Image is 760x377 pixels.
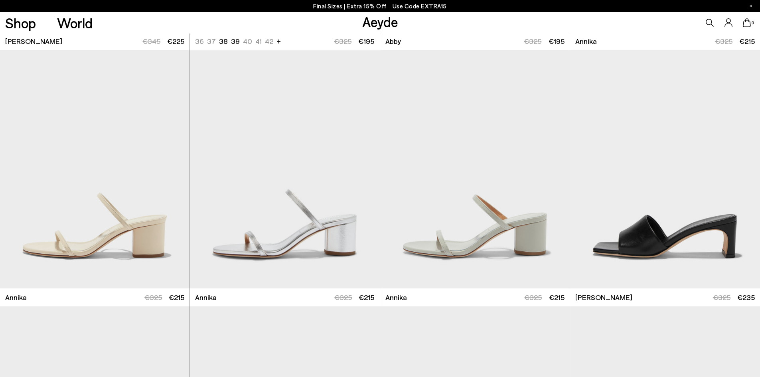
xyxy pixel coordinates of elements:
[334,293,352,302] span: €325
[167,37,184,45] span: €225
[524,293,542,302] span: €325
[549,37,565,45] span: €195
[195,292,217,302] span: Annika
[379,50,569,288] img: Annika Leather Sandals
[524,37,541,45] span: €325
[570,288,760,306] a: [PERSON_NAME] €325 €235
[379,50,569,288] div: 2 / 6
[385,292,407,302] span: Annika
[575,292,632,302] span: [PERSON_NAME]
[359,293,374,302] span: €215
[570,32,760,50] a: Annika €325 €215
[195,36,271,46] ul: variant
[313,1,447,11] p: Final Sizes | Extra 15% Off
[190,50,379,288] img: Annika Leather Sandals
[231,36,240,46] li: 39
[743,18,751,27] a: 0
[5,36,62,46] span: [PERSON_NAME]
[57,16,93,30] a: World
[5,16,36,30] a: Shop
[276,36,281,46] li: +
[739,37,755,45] span: €215
[169,293,184,302] span: €215
[393,2,447,10] span: Navigate to /collections/ss25-final-sizes
[190,50,379,288] div: 1 / 6
[549,293,565,302] span: €215
[219,36,228,46] li: 38
[380,50,570,288] img: Annika Leather Sandals
[334,37,351,45] span: €325
[715,37,732,45] span: €325
[575,36,597,46] span: Annika
[362,13,398,30] a: Aeyde
[142,37,160,45] span: €345
[190,288,379,306] a: Annika €325 €215
[5,292,27,302] span: Annika
[380,32,570,50] a: Abby €325 €195
[751,21,755,25] span: 0
[190,50,379,288] a: 6 / 6 1 / 6 2 / 6 3 / 6 4 / 6 5 / 6 6 / 6 1 / 6 Next slide Previous slide
[713,293,730,302] span: €325
[144,293,162,302] span: €325
[358,37,374,45] span: €195
[385,36,401,46] span: Abby
[190,32,379,50] a: 36 37 38 39 40 41 42 + €325 €195
[737,293,755,302] span: €235
[380,288,570,306] a: Annika €325 €215
[570,50,760,288] img: Jeanie Leather Sandals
